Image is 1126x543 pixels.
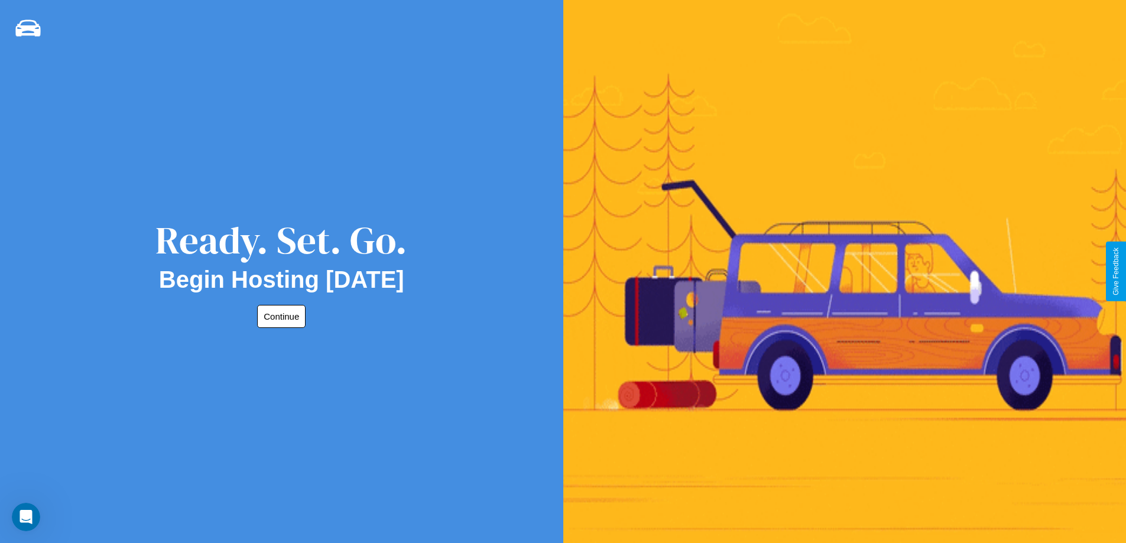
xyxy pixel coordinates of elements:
iframe: Intercom live chat [12,503,40,531]
h2: Begin Hosting [DATE] [159,266,404,293]
div: Ready. Set. Go. [155,214,407,266]
button: Continue [257,305,306,328]
div: Give Feedback [1112,248,1120,295]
